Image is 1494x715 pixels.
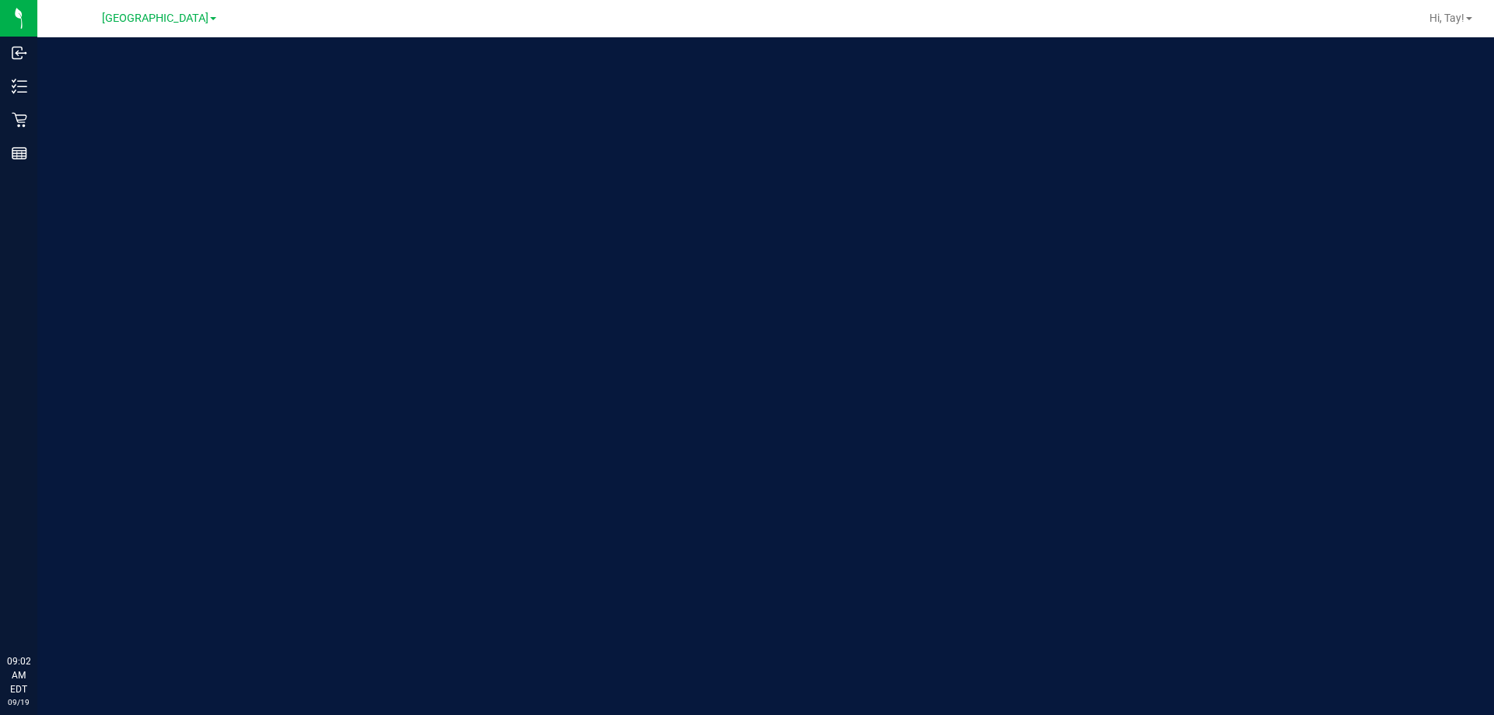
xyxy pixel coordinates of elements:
[7,696,30,708] p: 09/19
[12,79,27,94] inline-svg: Inventory
[7,654,30,696] p: 09:02 AM EDT
[12,45,27,61] inline-svg: Inbound
[12,112,27,128] inline-svg: Retail
[102,12,209,25] span: [GEOGRAPHIC_DATA]
[12,145,27,161] inline-svg: Reports
[1429,12,1464,24] span: Hi, Tay!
